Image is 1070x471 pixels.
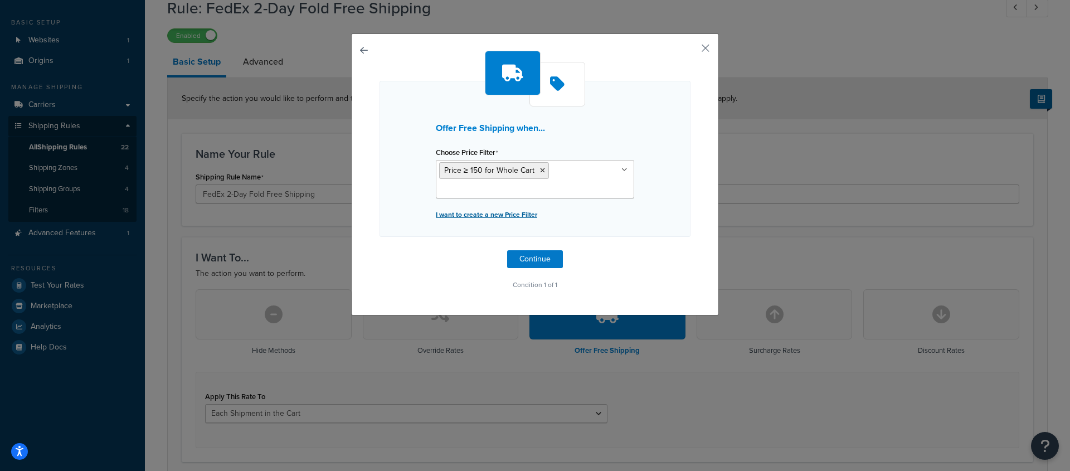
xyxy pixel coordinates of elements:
[436,123,634,133] h3: Offer Free Shipping when...
[436,148,498,157] label: Choose Price Filter
[380,277,690,293] p: Condition 1 of 1
[436,207,634,222] p: I want to create a new Price Filter
[444,164,534,176] span: Price ≥ 150 for Whole Cart
[507,250,563,268] button: Continue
